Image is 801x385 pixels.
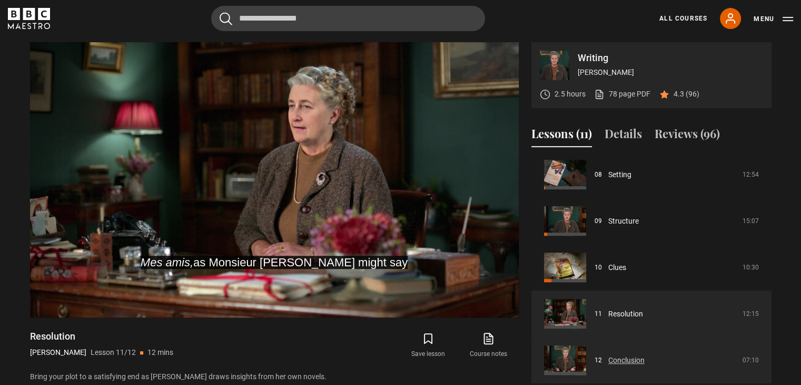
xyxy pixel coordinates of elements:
p: 12 mins [147,347,173,358]
video-js: Video Player [30,42,519,317]
a: Resolution [608,309,643,320]
button: Details [605,125,642,147]
p: Bring your plot to a satisfying end as [PERSON_NAME] draws insights from her own novels. [30,371,519,382]
a: Clues [608,262,626,273]
a: All Courses [659,14,707,23]
p: 4.3 (96) [674,89,699,100]
h1: Resolution [30,330,173,343]
button: Submit the search query [220,12,232,25]
p: 2.5 hours [555,89,586,100]
p: Writing [578,53,763,63]
button: Save lesson [398,330,458,361]
a: 78 page PDF [594,89,650,100]
p: Lesson 11/12 [91,347,136,358]
input: Search [211,6,485,31]
p: [PERSON_NAME] [30,347,86,358]
button: Toggle navigation [754,14,793,24]
a: Setting [608,169,631,180]
a: Course notes [458,330,518,361]
button: Reviews (96) [655,125,720,147]
a: Conclusion [608,355,645,366]
svg: BBC Maestro [8,8,50,29]
button: Lessons (11) [531,125,592,147]
p: [PERSON_NAME] [578,67,763,78]
a: Structure [608,216,639,227]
